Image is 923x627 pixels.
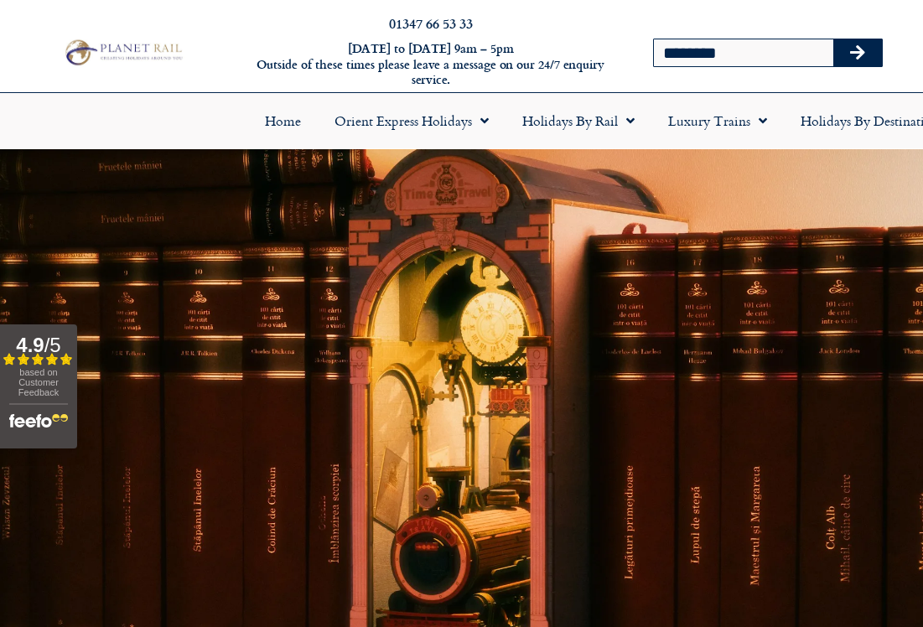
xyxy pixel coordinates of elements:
[833,39,882,66] button: Search
[60,37,185,67] img: Planet Rail Train Holidays Logo
[251,41,611,88] h6: [DATE] to [DATE] 9am – 5pm Outside of these times please leave a message on our 24/7 enquiry serv...
[248,101,318,140] a: Home
[389,13,473,33] a: 01347 66 53 33
[506,101,651,140] a: Holidays by Rail
[318,101,506,140] a: Orient Express Holidays
[651,101,784,140] a: Luxury Trains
